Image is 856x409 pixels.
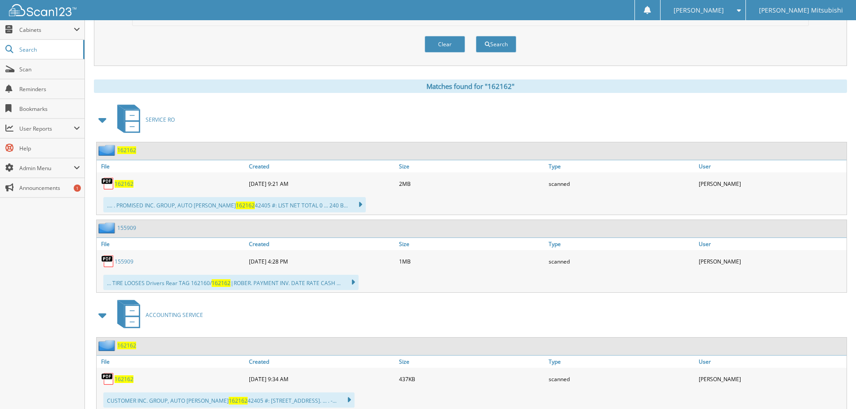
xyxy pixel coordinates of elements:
div: 1 [74,185,81,192]
div: 1MB [397,252,547,270]
button: Search [476,36,516,53]
a: Created [247,238,397,250]
span: Reminders [19,85,80,93]
span: 162162 [229,397,248,405]
a: Size [397,356,547,368]
a: User [696,238,847,250]
img: folder2.png [98,340,117,351]
div: [PERSON_NAME] [696,370,847,388]
a: SERVICE RO [112,102,175,137]
div: [PERSON_NAME] [696,175,847,193]
a: Size [397,160,547,172]
div: Matches found for "162162" [94,79,847,93]
a: Type [546,356,696,368]
span: Help [19,145,80,152]
div: scanned [546,175,696,193]
a: Size [397,238,547,250]
a: 162162 [115,180,133,188]
div: [DATE] 4:28 PM [247,252,397,270]
img: PDF.png [101,372,115,386]
div: 437KB [397,370,547,388]
a: Type [546,238,696,250]
div: scanned [546,252,696,270]
a: User [696,356,847,368]
button: Clear [425,36,465,53]
div: 2MB [397,175,547,193]
div: [PERSON_NAME] [696,252,847,270]
div: .... . PROMISED INC. GROUP, AUTO [PERSON_NAME] 42405 #: LIST NET TOTAL 0 ... 240 B... [103,197,366,212]
span: 162162 [212,279,231,287]
span: Cabinets [19,26,74,34]
span: Search [19,46,79,53]
a: File [97,238,247,250]
a: 162162 [117,146,136,154]
a: 155909 [115,258,133,265]
img: folder2.png [98,222,117,233]
img: scan123-logo-white.svg [9,4,76,16]
a: File [97,356,247,368]
span: User Reports [19,125,74,132]
a: 162162 [117,342,136,349]
span: Bookmarks [19,105,80,113]
span: 162162 [236,202,255,209]
span: ACCOUNTING SERVICE [146,311,203,319]
a: ACCOUNTING SERVICE [112,297,203,333]
img: PDF.png [101,177,115,190]
span: [PERSON_NAME] [674,8,724,13]
a: Created [247,160,397,172]
a: Created [247,356,397,368]
div: CUSTOMER INC. GROUP, AUTO [PERSON_NAME] 42405 #: [STREET_ADDRESS]. ... . -... [103,392,355,408]
a: File [97,160,247,172]
a: 155909 [117,224,136,232]
span: Admin Menu [19,164,74,172]
img: folder2.png [98,145,117,156]
span: Scan [19,66,80,73]
a: 162162 [115,375,133,383]
img: PDF.png [101,255,115,268]
div: [DATE] 9:21 AM [247,175,397,193]
a: User [696,160,847,172]
span: SERVICE RO [146,116,175,123]
span: [PERSON_NAME] Mitsubishi [759,8,843,13]
span: Announcements [19,184,80,192]
div: ... TIRE LOOSES Drivers Rear TAG 162160/ |ROBER. PAYMENT INV. DATE RATE CASH ... [103,275,359,290]
div: scanned [546,370,696,388]
a: Type [546,160,696,172]
div: [DATE] 9:34 AM [247,370,397,388]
